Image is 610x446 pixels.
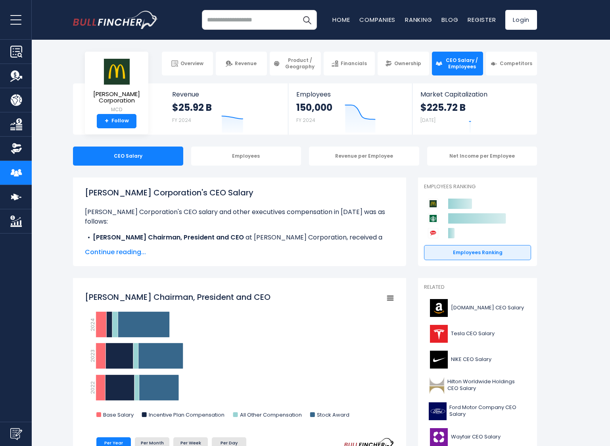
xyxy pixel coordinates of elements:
small: FY 2024 [172,117,191,124]
a: Ownership [378,52,429,75]
a: Product / Geography [270,52,321,75]
a: Competitors [486,52,537,75]
img: NKE logo [429,351,449,369]
span: Competitors [500,60,532,67]
text: All Other Compensation [240,411,302,419]
a: Overview [162,52,213,75]
a: Register [468,15,496,24]
a: [DOMAIN_NAME] CEO Salary [424,297,531,319]
a: Market Capitalization $225.72 B [DATE] [412,83,536,135]
span: Wayfair CEO Salary [451,434,501,440]
a: Go to homepage [73,11,158,29]
a: Home [332,15,350,24]
img: McDonald's Corporation competitors logo [428,199,438,209]
button: Search [297,10,317,30]
span: Hilton Worldwide Holdings CEO Salary [447,378,526,392]
a: Employees 150,000 FY 2024 [288,83,412,135]
strong: + [105,118,109,125]
a: NIKE CEO Salary [424,349,531,371]
text: 2023 [89,349,96,362]
svg: Christopher Kempczinski Chairman, President and CEO ​ [85,288,394,427]
span: Continue reading... [85,247,394,257]
span: Employees [296,91,404,98]
a: Ford Motor Company CEO Salary [424,400,531,422]
img: HLT logo [429,376,445,394]
span: Revenue [235,60,257,67]
div: Revenue per Employee [309,147,419,166]
div: CEO Salary [73,147,183,166]
a: Financials [324,52,375,75]
img: F logo [429,402,447,420]
span: CEO Salary / Employees [445,57,480,70]
text: Stock Award [317,411,349,419]
p: Related [424,284,531,291]
strong: $225.72 B [420,101,466,114]
a: +Follow [97,114,136,128]
small: MCD [91,106,142,113]
span: Financials [341,60,367,67]
span: Product / Geography [282,57,317,70]
li: at [PERSON_NAME] Corporation, received a total compensation of $18.20 M in [DATE]. [85,233,394,252]
span: Ford Motor Company CEO Salary [449,404,526,418]
p: [PERSON_NAME] Corporation's CEO salary and other executives compensation in [DATE] was as follows: [85,207,394,226]
h1: [PERSON_NAME] Corporation's CEO Salary [85,187,394,199]
span: Ownership [394,60,421,67]
span: [DOMAIN_NAME] CEO Salary [451,305,524,311]
span: Tesla CEO Salary [451,330,495,337]
a: Tesla CEO Salary [424,323,531,345]
div: Net Income per Employee [427,147,537,166]
a: Employees Ranking [424,245,531,260]
strong: 150,000 [296,101,332,114]
img: Yum! Brands competitors logo [428,228,438,238]
text: Base Salary [103,411,134,419]
span: Market Capitalization [420,91,528,98]
a: Companies [359,15,395,24]
b: [PERSON_NAME] Chairman, President and CEO ​ [93,233,246,242]
a: Blog [441,15,458,24]
small: FY 2024 [296,117,315,124]
span: [PERSON_NAME] Corporation [91,91,142,104]
strong: $25.92 B [172,101,212,114]
span: Overview [180,60,203,67]
img: bullfincher logo [73,11,158,29]
img: Starbucks Corporation competitors logo [428,213,438,224]
tspan: [PERSON_NAME] Chairman, President and CEO ​ [85,292,272,303]
a: Revenue [216,52,267,75]
a: CEO Salary / Employees [432,52,483,75]
a: Revenue $25.92 B FY 2024 [164,83,288,135]
p: Employees Ranking [424,183,531,190]
a: [PERSON_NAME] Corporation MCD [91,58,142,114]
img: Ownership [10,143,22,154]
a: Ranking [405,15,432,24]
img: W logo [429,428,449,446]
span: Revenue [172,91,280,98]
span: NIKE CEO Salary [451,356,491,363]
img: TSLA logo [429,325,449,343]
text: Incentive Plan Compensation [149,411,224,419]
small: [DATE] [420,117,435,124]
text: 2022 [89,381,96,394]
text: 2024 [89,318,96,331]
div: Employees [191,147,301,166]
a: Login [505,10,537,30]
a: Hilton Worldwide Holdings CEO Salary [424,375,531,396]
img: AMZN logo [429,299,449,317]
